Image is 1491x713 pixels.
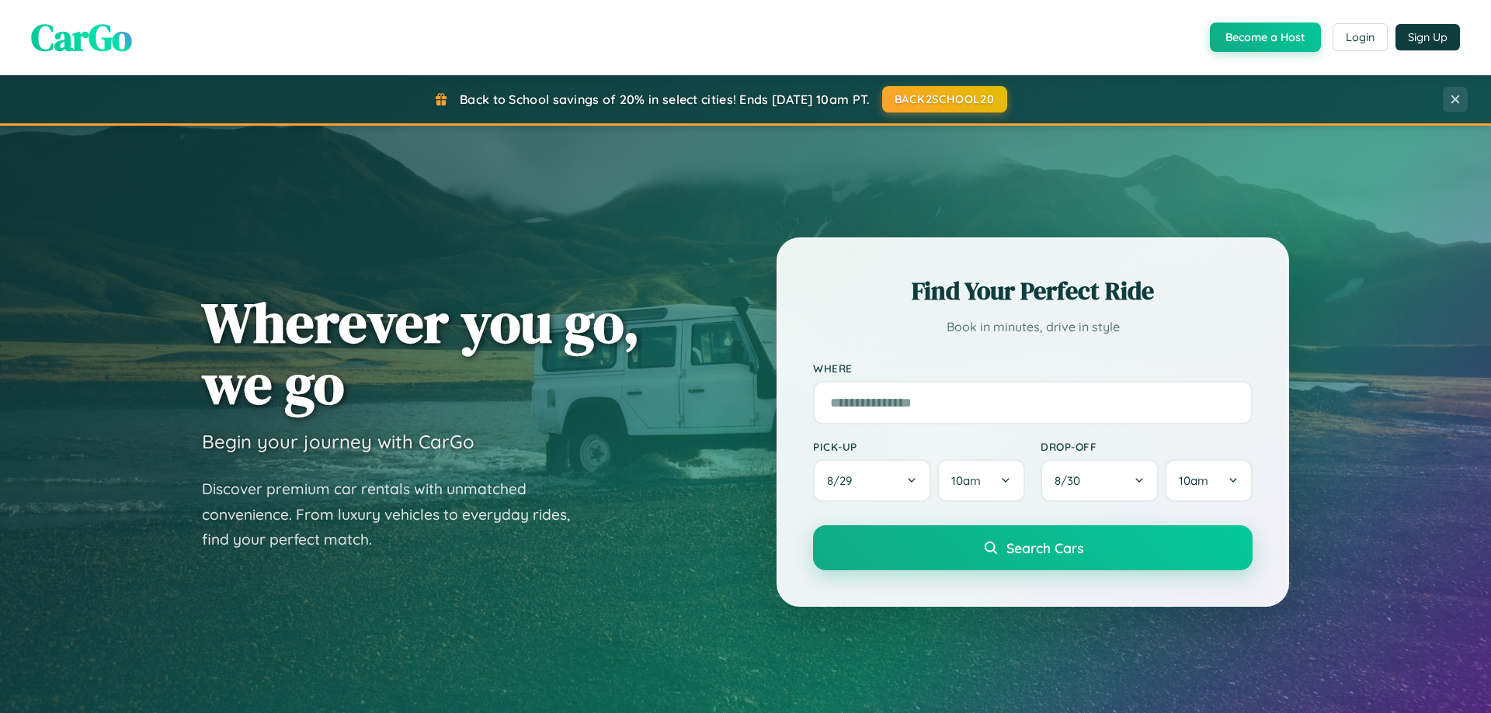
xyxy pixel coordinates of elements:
button: Become a Host [1210,22,1321,52]
span: CarGo [31,12,132,63]
button: 10am [1165,459,1253,502]
button: BACK2SCHOOL20 [882,86,1007,112]
button: 8/30 [1041,459,1159,502]
button: 8/29 [813,459,931,502]
p: Book in minutes, drive in style [813,316,1253,338]
label: Where [813,362,1253,375]
p: Discover premium car rentals with unmatched convenience. From luxury vehicles to everyday rides, ... [202,476,590,552]
button: Sign Up [1395,24,1460,50]
label: Drop-off [1041,440,1253,453]
h2: Find Your Perfect Ride [813,274,1253,308]
span: Back to School savings of 20% in select cities! Ends [DATE] 10am PT. [460,92,870,107]
span: 8 / 30 [1055,473,1088,488]
button: Login [1333,23,1388,51]
span: 10am [1179,473,1208,488]
span: Search Cars [1006,539,1083,556]
h1: Wherever you go, we go [202,292,640,414]
h3: Begin your journey with CarGo [202,430,474,453]
button: Search Cars [813,525,1253,570]
span: 8 / 29 [827,473,860,488]
label: Pick-up [813,440,1025,453]
span: 10am [951,473,981,488]
button: 10am [937,459,1025,502]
